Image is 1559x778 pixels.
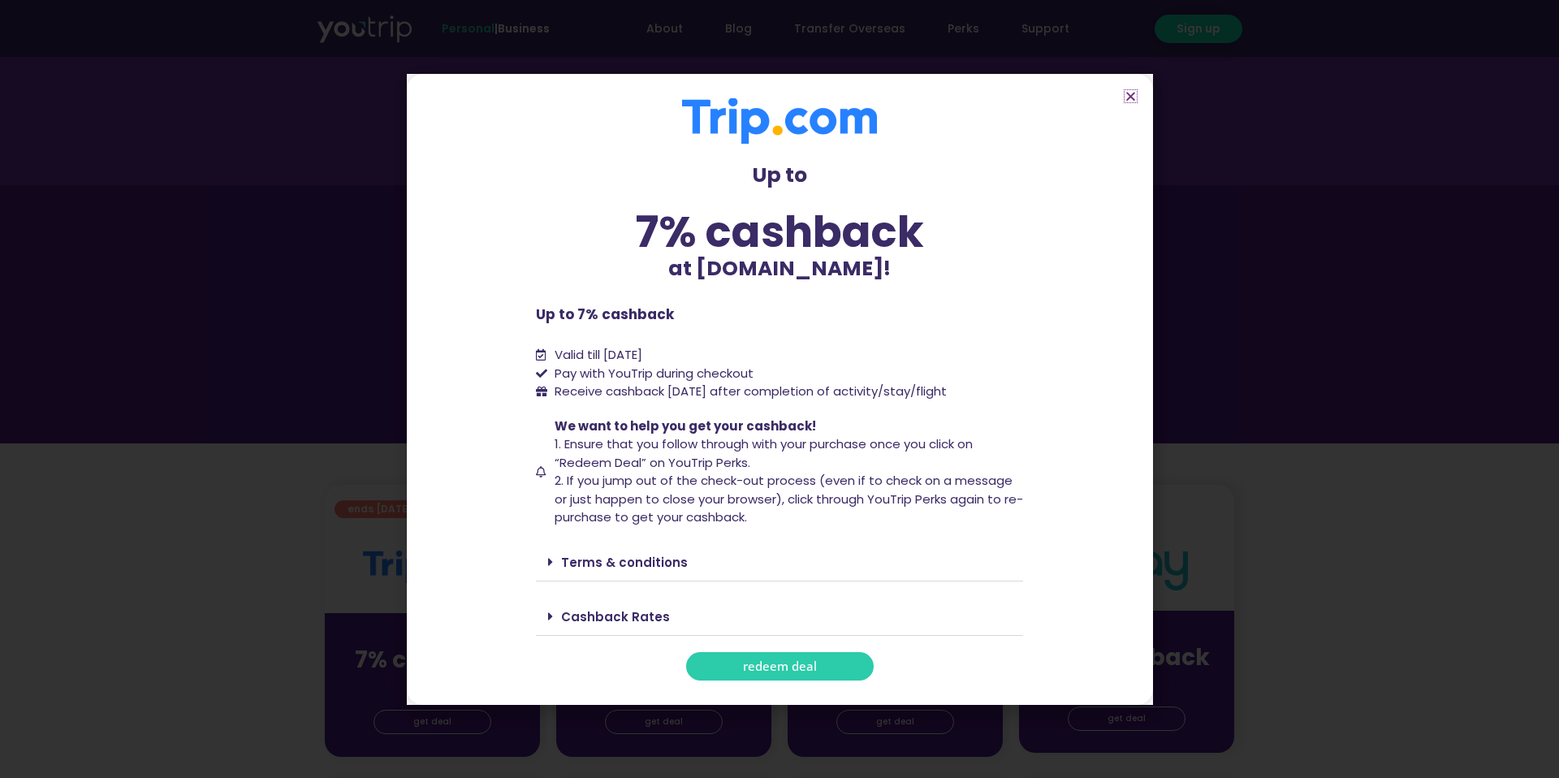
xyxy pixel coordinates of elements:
span: We want to help you get your cashback! [555,417,816,434]
div: Cashback Rates [536,598,1023,636]
span: redeem deal [743,660,817,672]
p: Up to [536,160,1023,191]
span: Pay with YouTrip during checkout [551,365,754,383]
a: redeem deal [686,652,874,681]
a: Close [1125,90,1137,102]
span: 2. If you jump out of the check-out process (even if to check on a message or just happen to clos... [555,472,1023,525]
span: Receive cashback [DATE] after completion of activity/stay/flight [555,383,947,400]
b: Up to 7% cashback [536,305,674,324]
span: 1. Ensure that you follow through with your purchase once you click on “Redeem Deal” on YouTrip P... [555,435,973,471]
div: 7% cashback [536,210,1023,253]
a: Cashback Rates [561,608,670,625]
span: Valid till [DATE] [555,346,642,363]
p: at [DOMAIN_NAME]! [536,253,1023,284]
a: Terms & conditions [561,554,688,571]
div: Terms & conditions [536,543,1023,581]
